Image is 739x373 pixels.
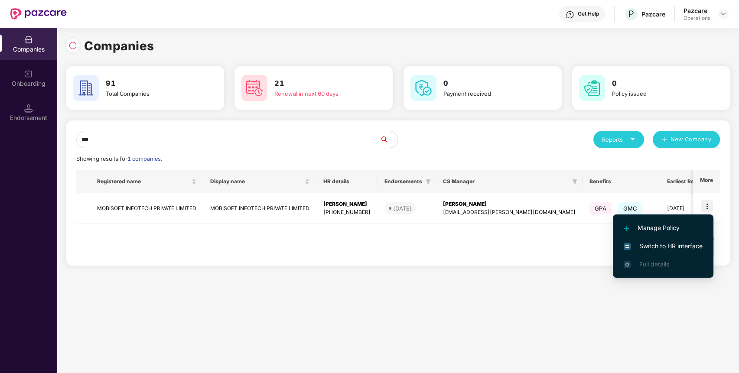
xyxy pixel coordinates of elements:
span: filter [572,179,577,184]
img: svg+xml;base64,PHN2ZyB4bWxucz0iaHR0cDovL3d3dy53My5vcmcvMjAwMC9zdmciIHdpZHRoPSI2MCIgaGVpZ2h0PSI2MC... [410,75,436,101]
img: svg+xml;base64,PHN2ZyB4bWxucz0iaHR0cDovL3d3dy53My5vcmcvMjAwMC9zdmciIHdpZHRoPSI2MCIgaGVpZ2h0PSI2MC... [241,75,267,101]
img: svg+xml;base64,PHN2ZyB3aWR0aD0iMTQuNSIgaGVpZ2h0PSIxNC41IiB2aWV3Qm94PSIwIDAgMTYgMTYiIGZpbGw9Im5vbm... [24,104,33,113]
span: 1 companies. [127,156,162,162]
span: plus [661,136,667,143]
span: filter [426,179,431,184]
span: Registered name [97,178,190,185]
div: [PHONE_NUMBER] [323,208,371,217]
th: Registered name [90,170,203,193]
div: Payment received [443,89,537,98]
th: Benefits [583,170,660,193]
div: [EMAIL_ADDRESS][PERSON_NAME][DOMAIN_NAME] [443,208,576,217]
h3: 0 [443,78,537,89]
h3: 0 [612,78,706,89]
span: Switch to HR interface [624,241,703,251]
span: Showing results for [76,156,162,162]
span: Endorsements [384,178,422,185]
div: Get Help [578,10,599,17]
div: Pazcare [684,6,710,15]
span: Full details [639,260,669,268]
img: svg+xml;base64,PHN2ZyB4bWxucz0iaHR0cDovL3d3dy53My5vcmcvMjAwMC9zdmciIHdpZHRoPSIxMi4yMDEiIGhlaWdodD... [624,226,629,231]
span: Manage Policy [624,223,703,233]
div: [PERSON_NAME] [323,200,371,208]
span: Display name [210,178,303,185]
div: Total Companies [106,89,200,98]
th: More [693,170,720,193]
span: filter [424,176,433,187]
img: svg+xml;base64,PHN2ZyB4bWxucz0iaHR0cDovL3d3dy53My5vcmcvMjAwMC9zdmciIHdpZHRoPSI2MCIgaGVpZ2h0PSI2MC... [73,75,99,101]
h3: 91 [106,78,200,89]
h1: Companies [84,36,154,55]
img: svg+xml;base64,PHN2ZyBpZD0iRHJvcGRvd24tMzJ4MzIiIHhtbG5zPSJodHRwOi8vd3d3LnczLm9yZy8yMDAwL3N2ZyIgd2... [720,10,727,17]
span: GMC [618,202,643,214]
span: CS Manager [443,178,569,185]
div: [DATE] [393,204,412,213]
img: New Pazcare Logo [10,8,67,19]
div: Renewal in next 60 days [274,89,368,98]
div: Policy issued [612,89,706,98]
span: caret-down [630,136,635,142]
th: HR details [316,170,378,193]
button: plusNew Company [653,131,720,148]
button: search [380,131,398,148]
span: P [628,9,634,19]
td: MOBISOFT INFOTECH PRIVATE LIMITED [203,193,316,224]
span: New Company [671,135,712,144]
th: Display name [203,170,316,193]
td: MOBISOFT INFOTECH PRIVATE LIMITED [90,193,203,224]
img: icon [701,200,713,212]
img: svg+xml;base64,PHN2ZyB3aWR0aD0iMjAiIGhlaWdodD0iMjAiIHZpZXdCb3g9IjAgMCAyMCAyMCIgZmlsbD0ibm9uZSIgeG... [24,70,33,78]
img: svg+xml;base64,PHN2ZyBpZD0iSGVscC0zMngzMiIgeG1sbnM9Imh0dHA6Ly93d3cudzMub3JnLzIwMDAvc3ZnIiB3aWR0aD... [566,10,574,19]
div: Pazcare [641,10,665,18]
img: svg+xml;base64,PHN2ZyBpZD0iUmVsb2FkLTMyeDMyIiB4bWxucz0iaHR0cDovL3d3dy53My5vcmcvMjAwMC9zdmciIHdpZH... [68,41,77,50]
span: search [380,136,397,143]
img: svg+xml;base64,PHN2ZyB4bWxucz0iaHR0cDovL3d3dy53My5vcmcvMjAwMC9zdmciIHdpZHRoPSIxNi4zNjMiIGhlaWdodD... [624,261,631,268]
div: Operations [684,15,710,22]
img: svg+xml;base64,PHN2ZyB4bWxucz0iaHR0cDovL3d3dy53My5vcmcvMjAwMC9zdmciIHdpZHRoPSIxNiIgaGVpZ2h0PSIxNi... [624,243,631,250]
div: Reports [602,135,635,144]
img: svg+xml;base64,PHN2ZyB4bWxucz0iaHR0cDovL3d3dy53My5vcmcvMjAwMC9zdmciIHdpZHRoPSI2MCIgaGVpZ2h0PSI2MC... [579,75,605,101]
div: [PERSON_NAME] [443,200,576,208]
h3: 21 [274,78,368,89]
th: Earliest Renewal [660,170,716,193]
span: GPA [589,202,612,214]
td: [DATE] [660,193,716,224]
span: filter [570,176,579,187]
img: svg+xml;base64,PHN2ZyBpZD0iQ29tcGFuaWVzIiB4bWxucz0iaHR0cDovL3d3dy53My5vcmcvMjAwMC9zdmciIHdpZHRoPS... [24,36,33,44]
